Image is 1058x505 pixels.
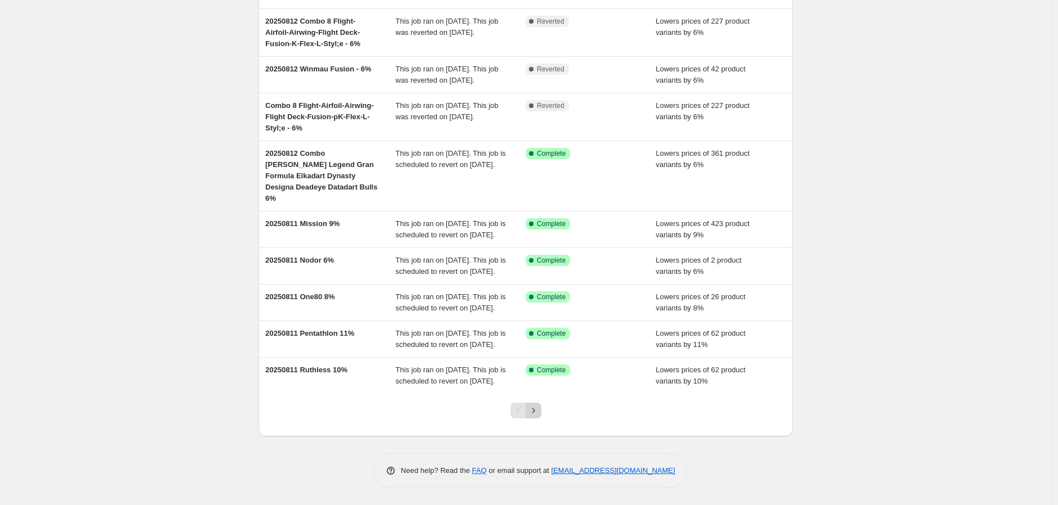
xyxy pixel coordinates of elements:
span: This job ran on [DATE]. This job is scheduled to revert on [DATE]. [396,366,506,385]
span: Reverted [537,101,564,110]
span: Combo 8 Flight-Airfoil-Airwing-Flight Deck-Fusion-pK-Flex-L-Styl;e - 6% [265,101,374,132]
span: 20250811 Mission 9% [265,219,340,228]
a: [EMAIL_ADDRESS][DOMAIN_NAME] [551,466,675,475]
span: Reverted [537,17,564,26]
span: This job ran on [DATE]. This job is scheduled to revert on [DATE]. [396,149,506,169]
span: 20250811 Ruthless 10% [265,366,347,374]
span: Complete [537,219,566,228]
span: Complete [537,292,566,301]
span: Complete [537,366,566,375]
span: Complete [537,329,566,338]
span: 20250811 Nodor 6% [265,256,334,264]
span: This job ran on [DATE]. This job was reverted on [DATE]. [396,17,499,37]
a: FAQ [472,466,487,475]
span: This job ran on [DATE]. This job is scheduled to revert on [DATE]. [396,256,506,276]
span: This job ran on [DATE]. This job is scheduled to revert on [DATE]. [396,292,506,312]
span: Complete [537,256,566,265]
span: Need help? Read the [401,466,472,475]
nav: Pagination [510,403,541,418]
span: 20250811 Pentathlon 11% [265,329,354,337]
span: This job ran on [DATE]. This job is scheduled to revert on [DATE]. [396,329,506,349]
span: 20250812 Combo [PERSON_NAME] Legend Gran Formula Elkadart Dynasty Designa Deadeye Datadart Bulls 6% [265,149,377,202]
span: Reverted [537,65,564,74]
span: Lowers prices of 423 product variants by 9% [656,219,750,239]
span: Lowers prices of 62 product variants by 10% [656,366,746,385]
span: 20250811 One80 8% [265,292,335,301]
span: Lowers prices of 26 product variants by 8% [656,292,746,312]
span: 20250812 Combo 8 Flight-Airfoil-Airwing-Flight Deck-Fusion-K-Flex-L-Styl;e - 6% [265,17,360,48]
span: Lowers prices of 227 product variants by 6% [656,101,750,121]
span: Lowers prices of 42 product variants by 6% [656,65,746,84]
span: Complete [537,149,566,158]
button: Next [526,403,541,418]
span: or email support at [487,466,551,475]
span: This job ran on [DATE]. This job was reverted on [DATE]. [396,65,499,84]
span: This job ran on [DATE]. This job was reverted on [DATE]. [396,101,499,121]
span: Lowers prices of 2 product variants by 6% [656,256,741,276]
span: Lowers prices of 62 product variants by 11% [656,329,746,349]
span: 20250812 Winmau Fusion - 6% [265,65,371,73]
span: Lowers prices of 361 product variants by 6% [656,149,750,169]
span: Lowers prices of 227 product variants by 6% [656,17,750,37]
span: This job ran on [DATE]. This job is scheduled to revert on [DATE]. [396,219,506,239]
